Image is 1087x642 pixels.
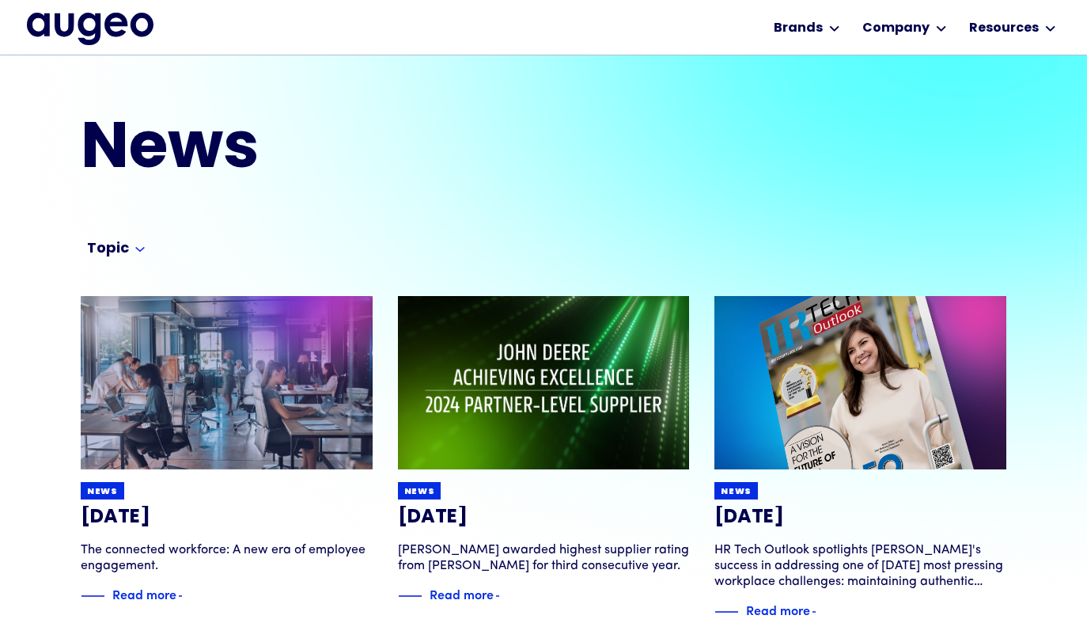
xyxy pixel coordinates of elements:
div: Topic [87,240,129,259]
h3: [DATE] [714,506,1006,530]
div: Company [862,19,930,38]
div: News [404,486,435,498]
div: Brands [774,19,823,38]
img: Blue text arrow [495,587,519,606]
div: News [87,486,118,498]
a: News[DATE]HR Tech Outlook spotlights [PERSON_NAME]'s success in addressing one of [DATE] most pre... [714,296,1006,621]
img: Blue decorative line [714,602,738,621]
a: home [27,13,153,44]
img: Blue text arrow [812,602,835,621]
img: Blue decorative line [81,587,104,606]
div: Read more [430,584,494,603]
div: Resources [969,19,1039,38]
div: [PERSON_NAME] awarded highest supplier rating from [PERSON_NAME] for third consecutive year. [398,542,690,574]
h2: News [81,119,625,183]
h3: [DATE] [81,506,373,530]
a: News[DATE][PERSON_NAME] awarded highest supplier rating from [PERSON_NAME] for third consecutive ... [398,296,690,606]
h3: [DATE] [398,506,690,530]
div: Read more [112,584,176,603]
div: HR Tech Outlook spotlights [PERSON_NAME]'s success in addressing one of [DATE] most pressing work... [714,542,1006,590]
img: Arrow symbol in bright blue pointing down to indicate an expanded section. [135,247,145,253]
div: News [721,486,752,498]
div: The connected workforce: A new era of employee engagement. [81,542,373,574]
img: Augeo's full logo in midnight blue. [27,13,153,44]
div: Read more [746,600,810,619]
img: Blue decorative line [398,587,422,606]
a: News[DATE]The connected workforce: A new era of employee engagement.Blue decorative lineRead more... [81,296,373,606]
img: Blue text arrow [178,587,202,606]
